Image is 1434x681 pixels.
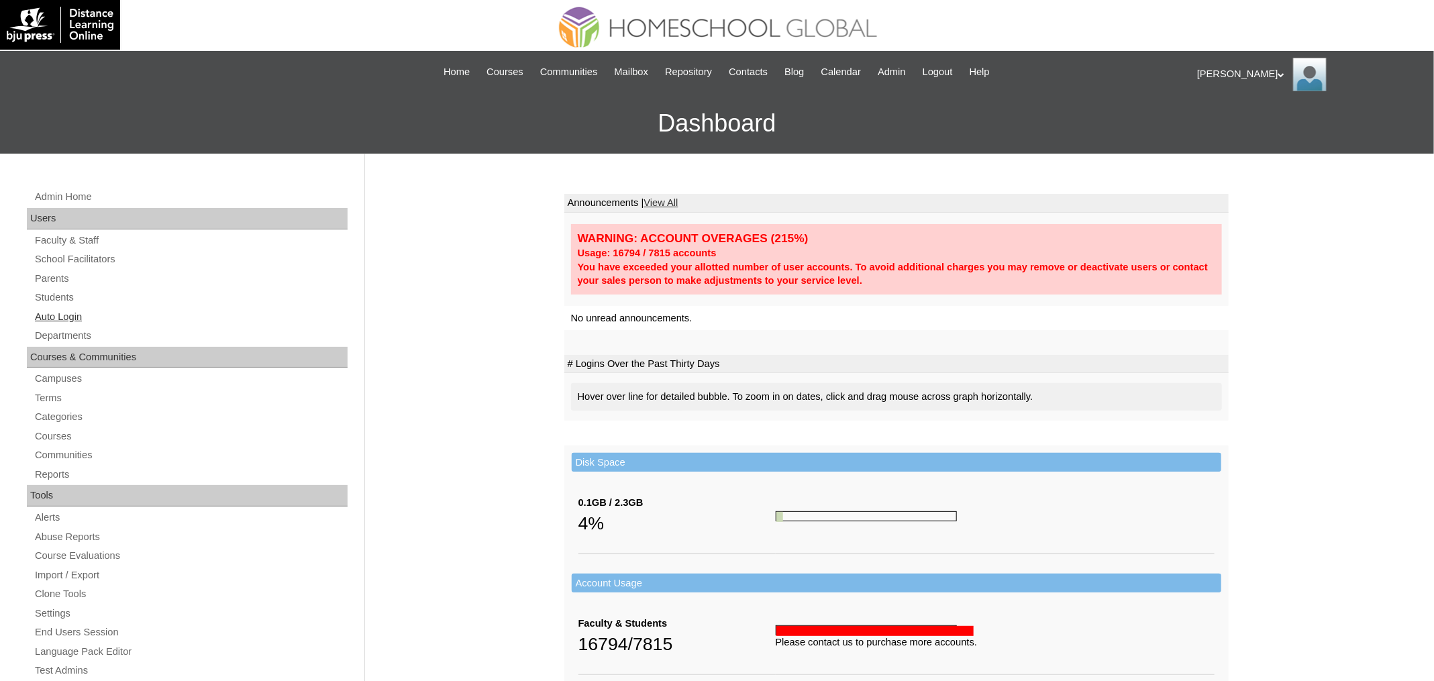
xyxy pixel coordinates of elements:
[34,289,348,306] a: Students
[34,327,348,344] a: Departments
[564,194,1229,213] td: Announcements |
[578,231,1215,246] div: WARNING: ACCOUNT OVERAGES (215%)
[27,347,348,368] div: Courses & Communities
[7,7,113,43] img: logo-white.png
[776,635,1215,649] div: Please contact us to purchase more accounts.
[540,64,598,80] span: Communities
[7,93,1427,154] h3: Dashboard
[1197,58,1421,91] div: [PERSON_NAME]
[564,306,1229,331] td: No unread announcements.
[729,64,768,80] span: Contacts
[572,453,1221,472] td: Disk Space
[34,409,348,425] a: Categories
[578,510,776,537] div: 4%
[564,355,1229,374] td: # Logins Over the Past Thirty Days
[571,383,1222,411] div: Hover over line for detailed bubble. To zoom in on dates, click and drag mouse across graph horiz...
[444,64,470,80] span: Home
[578,631,776,658] div: 16794/7815
[34,624,348,641] a: End Users Session
[34,567,348,584] a: Import / Export
[34,547,348,564] a: Course Evaluations
[1293,58,1327,91] img: Ariane Ebuen
[815,64,868,80] a: Calendar
[34,428,348,445] a: Courses
[578,496,776,510] div: 0.1GB / 2.3GB
[34,662,348,679] a: Test Admins
[578,248,717,258] strong: Usage: 16794 / 7815 accounts
[533,64,605,80] a: Communities
[34,466,348,483] a: Reports
[34,370,348,387] a: Campuses
[34,586,348,603] a: Clone Tools
[608,64,656,80] a: Mailbox
[34,643,348,660] a: Language Pack Editor
[916,64,960,80] a: Logout
[615,64,649,80] span: Mailbox
[963,64,996,80] a: Help
[784,64,804,80] span: Blog
[34,529,348,545] a: Abuse Reports
[658,64,719,80] a: Repository
[34,251,348,268] a: School Facilitators
[578,260,1215,288] div: You have exceeded your allotted number of user accounts. To avoid additional charges you may remo...
[486,64,523,80] span: Courses
[821,64,861,80] span: Calendar
[27,485,348,507] div: Tools
[970,64,990,80] span: Help
[480,64,530,80] a: Courses
[34,232,348,249] a: Faculty & Staff
[34,509,348,526] a: Alerts
[871,64,913,80] a: Admin
[578,617,776,631] div: Faculty & Students
[34,309,348,325] a: Auto Login
[665,64,712,80] span: Repository
[34,270,348,287] a: Parents
[644,197,678,208] a: View All
[923,64,953,80] span: Logout
[722,64,774,80] a: Contacts
[878,64,906,80] span: Admin
[27,208,348,229] div: Users
[437,64,476,80] a: Home
[572,574,1221,593] td: Account Usage
[34,390,348,407] a: Terms
[34,605,348,622] a: Settings
[34,189,348,205] a: Admin Home
[34,447,348,464] a: Communities
[778,64,811,80] a: Blog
